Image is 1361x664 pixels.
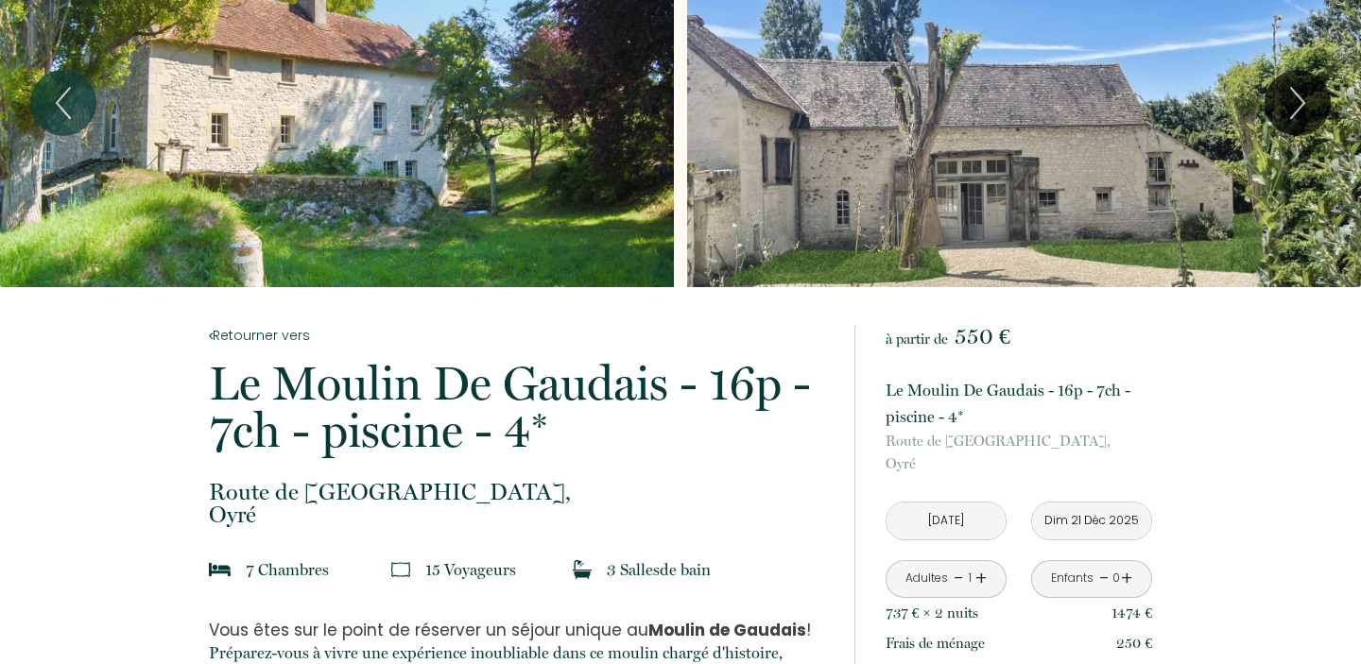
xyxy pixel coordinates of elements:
[322,560,329,579] span: s
[391,560,410,579] img: guests
[209,481,829,503] span: Route de [GEOGRAPHIC_DATA],
[1116,632,1152,655] p: 250 €
[1111,602,1152,624] p: 1474 €
[887,502,1006,539] input: Arrivée
[209,325,829,346] a: Retourner vers
[1051,570,1094,587] div: Enfants
[209,621,829,639] h3: Vous êtes sur le point de réserver un séjour unique au !
[653,560,660,579] span: s
[965,570,974,587] div: 1
[648,619,806,641] strong: Moulin de Gaudais
[209,481,829,526] p: Oyré
[1032,502,1151,539] input: Départ
[905,570,948,587] div: Adultes
[607,556,711,583] p: 3 Salle de bain
[1099,564,1110,593] a: -
[1121,564,1132,593] a: +
[246,556,329,583] p: 7 Chambre
[973,604,978,621] span: s
[886,430,1152,452] span: Route de [GEOGRAPHIC_DATA],
[886,377,1152,430] p: Le Moulin De Gaudais - 16p - 7ch - piscine - 4*
[30,70,96,136] button: Previous
[886,632,985,655] p: Frais de ménage
[955,323,1010,349] span: 550 €
[975,564,987,593] a: +
[886,602,978,624] p: 737 € × 2 nuit
[509,560,516,579] span: s
[886,331,948,348] span: à partir de
[886,430,1152,475] p: Oyré
[1111,570,1121,587] div: 0
[209,360,829,454] p: Le Moulin De Gaudais - 16p - 7ch - piscine - 4*
[1265,70,1331,136] button: Next
[425,556,516,583] p: 15 Voyageur
[954,564,964,593] a: -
